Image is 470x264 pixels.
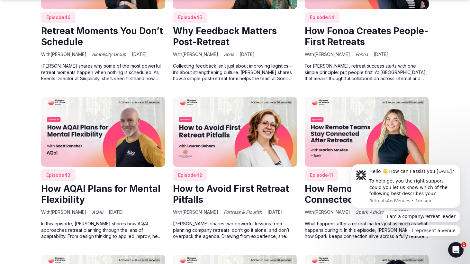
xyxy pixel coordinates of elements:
[305,51,350,58] span: With [PERSON_NAME]
[173,97,297,167] img: How to Avoid First Retreat Pitfalls
[173,183,289,205] a: How to Avoid First Retreat Pitfalls
[109,209,124,215] span: [DATE]
[173,221,297,239] p: [PERSON_NAME] shares two powerful lessons from planning company retreats: don’t go it alone, and ...
[305,221,429,239] p: What happens after a retreat matters just as much as what happens during it. In this episode, [PE...
[267,209,283,215] span: [DATE]
[374,51,389,58] span: [DATE]
[173,25,277,47] a: Why Feedback Matters Post-Retreat
[41,183,160,205] a: How AQAI Plans for Mental Flexibility
[132,51,147,58] span: [DATE]
[41,25,163,47] a: Retreat Moments You Don’t Schedule
[173,51,218,58] span: With [PERSON_NAME]
[173,209,218,215] span: With [PERSON_NAME]
[305,63,429,81] p: For [PERSON_NAME], retreat success starts with one simple principle: put people first. At [GEOGRA...
[92,51,126,58] span: Simplicity Group
[224,209,262,215] span: Fortress & Flourish
[41,63,165,81] p: [PERSON_NAME] shares why some of the most powerful retreat moments happen when nothing is schedul...
[461,242,466,247] span: 1
[41,169,76,181] span: Episode 43
[173,63,297,81] p: Collecting feedback isn’t just about improving logistics—it’s about strengthening culture. [PERSO...
[173,12,207,23] span: Episode 45
[41,12,76,23] span: Episode 46
[224,51,234,58] span: Sons
[41,51,86,58] span: With [PERSON_NAME]
[305,25,428,47] a: How Fonoa Creates People-First Retreats
[448,242,464,258] iframe: Intercom live chat
[305,209,350,215] span: With [PERSON_NAME]
[305,97,429,167] img: How Remote Teams Stay Connected After Retreats
[341,158,470,240] iframe: Intercom notifications message
[305,183,419,205] a: How Remote Teams Stay Connected After Retreats
[356,51,368,58] span: Fonoa
[173,169,207,181] span: Episode 42
[92,209,103,215] span: AQAI
[41,97,165,167] img: How AQAI Plans for Mental Flexibility
[305,169,338,181] span: Episode 41
[41,209,86,215] span: With [PERSON_NAME]
[41,221,165,239] p: In this episode, [PERSON_NAME] shares how AQAI approaches retreat planning through the lens of ad...
[305,12,339,23] span: Episode 44
[240,51,255,58] span: [DATE]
